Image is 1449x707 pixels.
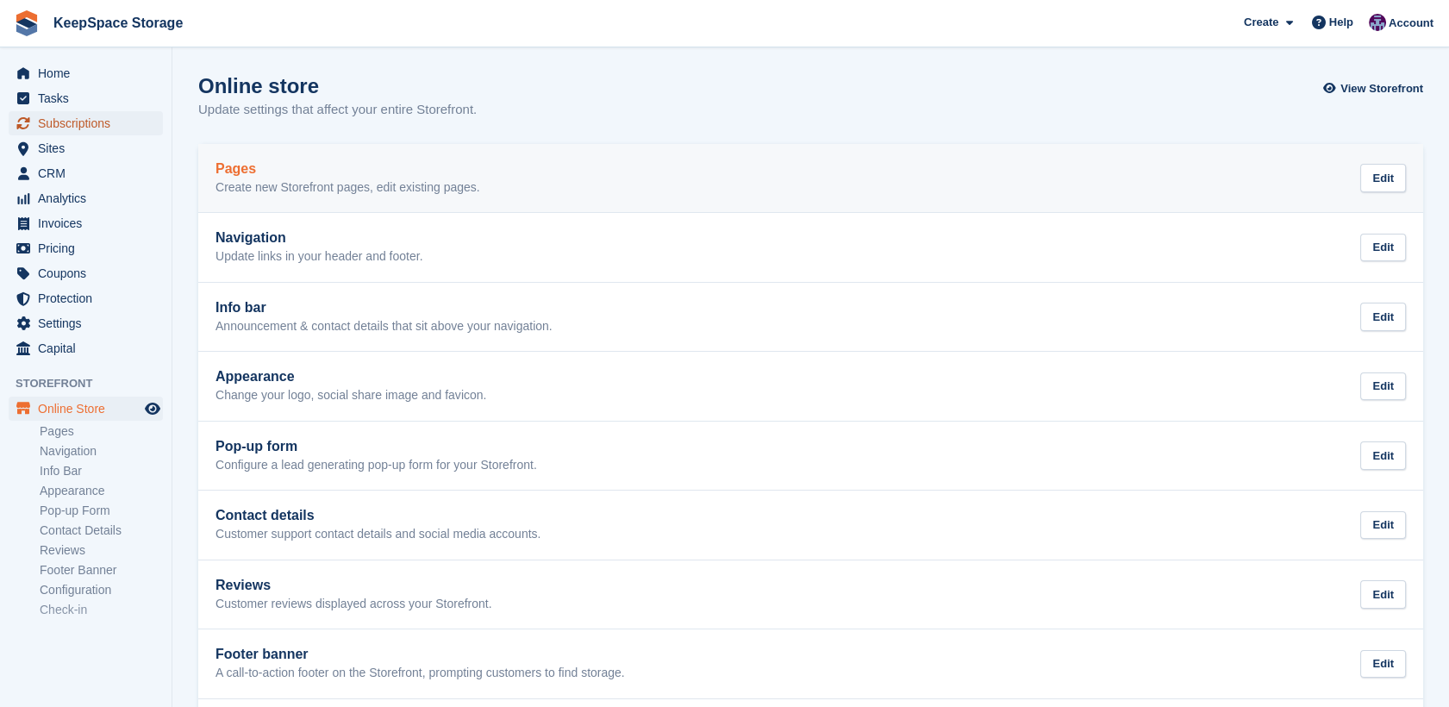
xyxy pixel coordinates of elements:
[38,311,141,335] span: Settings
[38,86,141,110] span: Tasks
[1360,164,1406,192] div: Edit
[16,375,172,392] span: Storefront
[9,136,163,160] a: menu
[9,236,163,260] a: menu
[40,542,163,559] a: Reviews
[38,236,141,260] span: Pricing
[40,582,163,598] a: Configuration
[1360,234,1406,262] div: Edit
[1327,74,1423,103] a: View Storefront
[40,483,163,499] a: Appearance
[40,463,163,479] a: Info Bar
[9,286,163,310] a: menu
[215,508,540,523] h2: Contact details
[215,300,553,316] h2: Info bar
[38,211,141,235] span: Invoices
[9,397,163,421] a: menu
[198,144,1423,213] a: Pages Create new Storefront pages, edit existing pages. Edit
[1369,14,1386,31] img: Charlotte Jobling
[38,161,141,185] span: CRM
[14,10,40,36] img: stora-icon-8386f47178a22dfd0bd8f6a31ec36ba5ce8667c1dd55bd0f319d3a0aa187defe.svg
[9,111,163,135] a: menu
[1329,14,1353,31] span: Help
[215,578,492,593] h2: Reviews
[215,319,553,335] p: Announcement & contact details that sit above your navigation.
[215,458,537,473] p: Configure a lead generating pop-up form for your Storefront.
[9,261,163,285] a: menu
[40,602,163,618] a: Check-in
[215,230,423,246] h2: Navigation
[1244,14,1278,31] span: Create
[38,136,141,160] span: Sites
[38,261,141,285] span: Coupons
[215,161,480,177] h2: Pages
[215,249,423,265] p: Update links in your header and footer.
[1360,650,1406,679] div: Edit
[9,86,163,110] a: menu
[198,629,1423,698] a: Footer banner A call-to-action footer on the Storefront, prompting customers to find storage. Edit
[198,283,1423,352] a: Info bar Announcement & contact details that sit above your navigation. Edit
[1360,303,1406,331] div: Edit
[1360,372,1406,401] div: Edit
[40,423,163,440] a: Pages
[38,397,141,421] span: Online Store
[215,388,486,404] p: Change your logo, social share image and favicon.
[38,186,141,210] span: Analytics
[47,9,190,37] a: KeepSpace Storage
[38,111,141,135] span: Subscriptions
[9,336,163,360] a: menu
[9,161,163,185] a: menu
[40,443,163,460] a: Navigation
[198,74,477,97] h1: Online store
[40,503,163,519] a: Pop-up Form
[198,100,477,120] p: Update settings that affect your entire Storefront.
[215,439,537,454] h2: Pop-up form
[215,666,625,681] p: A call-to-action footer on the Storefront, prompting customers to find storage.
[215,527,540,542] p: Customer support contact details and social media accounts.
[40,562,163,579] a: Footer Banner
[198,352,1423,421] a: Appearance Change your logo, social share image and favicon. Edit
[38,336,141,360] span: Capital
[9,211,163,235] a: menu
[1389,15,1433,32] span: Account
[38,61,141,85] span: Home
[1360,580,1406,609] div: Edit
[198,213,1423,282] a: Navigation Update links in your header and footer. Edit
[215,369,486,385] h2: Appearance
[9,311,163,335] a: menu
[38,286,141,310] span: Protection
[40,522,163,539] a: Contact Details
[215,597,492,612] p: Customer reviews displayed across your Storefront.
[198,491,1423,560] a: Contact details Customer support contact details and social media accounts. Edit
[1360,441,1406,470] div: Edit
[215,647,625,662] h2: Footer banner
[142,398,163,419] a: Preview store
[1360,511,1406,540] div: Edit
[198,422,1423,491] a: Pop-up form Configure a lead generating pop-up form for your Storefront. Edit
[9,61,163,85] a: menu
[1340,80,1423,97] span: View Storefront
[9,186,163,210] a: menu
[215,180,480,196] p: Create new Storefront pages, edit existing pages.
[198,560,1423,629] a: Reviews Customer reviews displayed across your Storefront. Edit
